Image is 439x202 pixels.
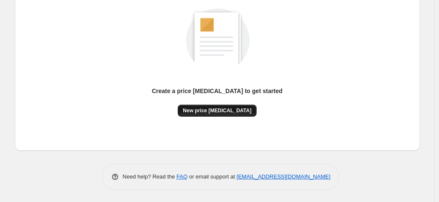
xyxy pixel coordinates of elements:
span: New price [MEDICAL_DATA] [183,107,251,114]
a: FAQ [176,173,188,180]
span: or email support at [188,173,237,180]
span: Need help? Read the [123,173,177,180]
p: Create a price [MEDICAL_DATA] to get started [152,87,283,95]
button: New price [MEDICAL_DATA] [178,105,257,117]
a: [EMAIL_ADDRESS][DOMAIN_NAME] [237,173,330,180]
